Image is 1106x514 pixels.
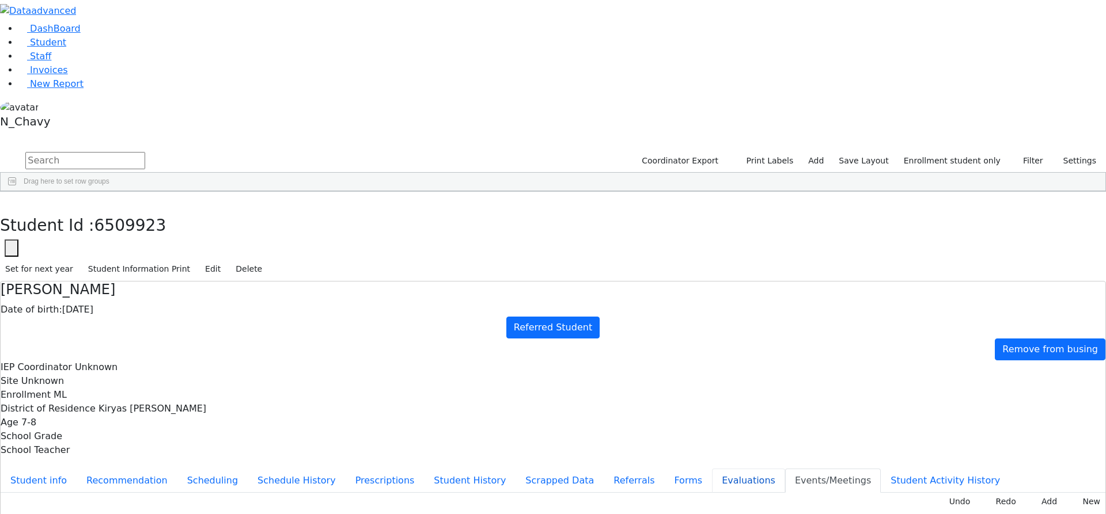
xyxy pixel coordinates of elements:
[18,78,84,89] a: New Report
[18,64,68,75] a: Invoices
[1,281,1105,298] h4: [PERSON_NAME]
[604,469,664,493] button: Referrals
[516,469,604,493] button: Scrapped Data
[30,37,66,48] span: Student
[1029,493,1062,511] button: Add
[24,177,109,185] span: Drag here to set row groups
[30,51,51,62] span: Staff
[248,469,346,493] button: Schedule History
[99,403,206,414] span: Kiryas [PERSON_NAME]
[506,317,600,338] a: Referred Student
[25,152,145,169] input: Search
[177,469,248,493] button: Scheduling
[30,23,81,34] span: DashBoard
[1,303,1105,317] div: [DATE]
[1,416,18,429] label: Age
[1,429,62,443] label: School Grade
[733,152,798,170] button: Print Labels
[424,469,516,493] button: Student History
[18,37,66,48] a: Student
[899,152,1006,170] label: Enrollment student only
[881,469,1010,493] button: Student Activity History
[803,152,829,170] a: Add
[634,152,724,170] button: Coordinator Export
[200,260,226,278] button: Edit
[936,493,975,511] button: Undo
[230,260,267,278] button: Delete
[1,443,70,457] label: School Teacher
[1,374,18,388] label: Site
[1,360,72,374] label: IEP Coordinator
[18,51,51,62] a: Staff
[1002,344,1098,355] span: Remove from busing
[712,469,785,493] button: Evaluations
[21,375,64,386] span: Unknown
[664,469,712,493] button: Forms
[75,361,118,372] span: Unknown
[1008,152,1048,170] button: Filter
[785,469,881,493] button: Events/Meetings
[1,402,96,416] label: District of Residence
[94,216,166,235] span: 6509923
[77,469,177,493] button: Recommendation
[346,469,425,493] button: Prescriptions
[983,493,1021,511] button: Redo
[83,260,195,278] button: Student Information Print
[54,389,67,400] span: ML
[1,469,77,493] button: Student info
[1048,152,1101,170] button: Settings
[1070,493,1105,511] button: New
[30,78,84,89] span: New Report
[1,388,51,402] label: Enrollment
[30,64,68,75] span: Invoices
[21,417,36,428] span: 7-8
[18,23,81,34] a: DashBoard
[1,303,62,317] label: Date of birth:
[834,152,893,170] button: Save Layout
[995,338,1105,360] a: Remove from busing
